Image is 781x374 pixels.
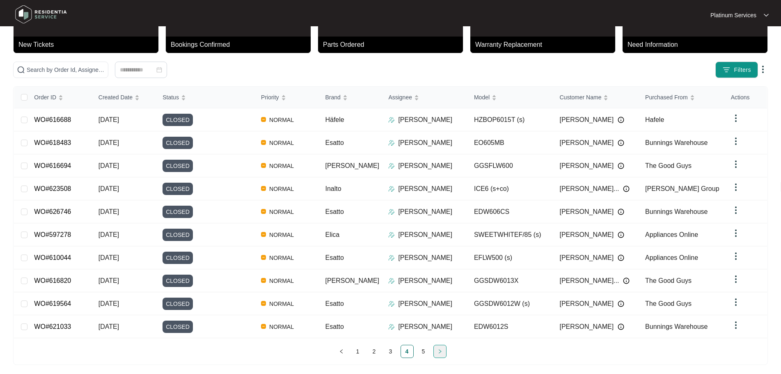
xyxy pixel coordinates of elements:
td: ICE6 (s+co) [467,177,553,200]
span: CLOSED [163,252,193,264]
span: [PERSON_NAME] [560,253,614,263]
span: NORMAL [266,138,297,148]
img: dropdown arrow [731,159,741,169]
p: [PERSON_NAME] [398,207,452,217]
img: filter icon [722,66,731,74]
span: [DATE] [98,254,119,261]
span: [PERSON_NAME] [560,207,614,217]
a: WO#621033 [34,323,71,330]
img: Vercel Logo [261,255,266,260]
img: dropdown arrow [731,136,741,146]
img: Vercel Logo [261,232,266,237]
span: The Good Guys [645,300,692,307]
button: right [433,345,447,358]
img: Info icon [618,301,624,307]
span: CLOSED [163,321,193,333]
p: [PERSON_NAME] [398,276,452,286]
span: CLOSED [163,298,193,310]
span: Customer Name [560,93,602,102]
a: WO#618483 [34,139,71,146]
img: Vercel Logo [261,278,266,283]
span: The Good Guys [645,277,692,284]
img: Info icon [618,140,624,146]
td: EFLW500 (s) [467,246,553,269]
span: [PERSON_NAME] [560,115,614,125]
li: Next Page [433,345,447,358]
span: NORMAL [266,276,297,286]
img: dropdown arrow [731,274,741,284]
li: 4 [401,345,414,358]
img: Info icon [618,117,624,123]
img: dropdown arrow [731,205,741,215]
img: dropdown arrow [731,320,741,330]
img: Info icon [618,163,624,169]
span: Esatto [325,139,344,146]
input: Search by Order Id, Assignee Name, Customer Name, Brand and Model [27,65,105,74]
p: Platinum Services [710,11,756,19]
a: 5 [417,345,430,358]
th: Purchased From [639,87,724,108]
p: Need Information [628,40,767,50]
a: 2 [368,345,380,358]
li: 5 [417,345,430,358]
td: HZBOP6015T (s) [467,108,553,131]
img: residentia service logo [12,2,70,27]
p: [PERSON_NAME] [398,115,452,125]
img: Vercel Logo [261,117,266,122]
td: GGSDW6012W (s) [467,292,553,315]
th: Assignee [382,87,467,108]
span: [DATE] [98,231,119,238]
img: Vercel Logo [261,163,266,168]
a: 3 [385,345,397,358]
span: [DATE] [98,139,119,146]
span: [DATE] [98,300,119,307]
p: [PERSON_NAME] [398,161,452,171]
span: Esatto [325,254,344,261]
img: Assigner Icon [388,255,395,261]
span: Appliances Online [645,231,698,238]
a: WO#623508 [34,185,71,192]
span: Filters [734,66,751,74]
p: [PERSON_NAME] [398,299,452,309]
p: Warranty Replacement [475,40,615,50]
a: WO#610044 [34,254,71,261]
span: NORMAL [266,184,297,194]
span: Priority [261,93,279,102]
th: Order ID [27,87,92,108]
span: Bunnings Warehouse [645,139,708,146]
span: NORMAL [266,230,297,240]
img: dropdown arrow [731,182,741,192]
li: 3 [384,345,397,358]
img: Info icon [623,186,630,192]
p: [PERSON_NAME] [398,253,452,263]
p: Bookings Confirmed [171,40,311,50]
td: EO605MB [467,131,553,154]
th: Priority [254,87,318,108]
span: CLOSED [163,183,193,195]
a: WO#619564 [34,300,71,307]
span: Assignee [388,93,412,102]
img: Info icon [618,232,624,238]
th: Model [467,87,553,108]
span: right [437,349,442,354]
span: CLOSED [163,206,193,218]
img: Assigner Icon [388,324,395,330]
img: dropdown arrow [731,113,741,123]
span: Created Date [98,93,133,102]
th: Status [156,87,254,108]
span: Appliances Online [645,254,698,261]
span: [PERSON_NAME] [560,161,614,171]
a: WO#616820 [34,277,71,284]
span: NORMAL [266,161,297,171]
span: [PERSON_NAME] [560,322,614,332]
img: Info icon [618,255,624,261]
span: [PERSON_NAME] [560,299,614,309]
span: [PERSON_NAME]... [560,184,619,194]
li: 1 [351,345,364,358]
span: [PERSON_NAME] Group [645,185,719,192]
td: EDW606CS [467,200,553,223]
span: left [339,349,344,354]
p: [PERSON_NAME] [398,230,452,240]
img: Assigner Icon [388,209,395,215]
span: NORMAL [266,253,297,263]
